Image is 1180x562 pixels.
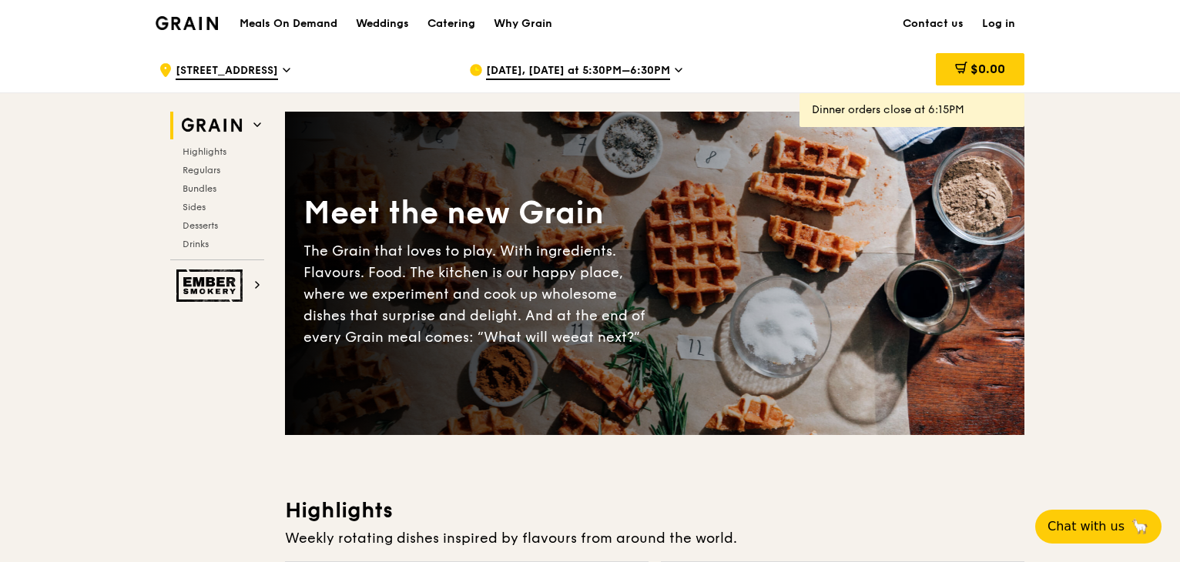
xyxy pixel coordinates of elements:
div: Weekly rotating dishes inspired by flavours from around the world. [285,527,1024,549]
a: Why Grain [484,1,562,47]
span: Drinks [183,239,209,249]
button: Chat with us🦙 [1035,510,1162,544]
img: Grain web logo [176,112,247,139]
span: Regulars [183,165,220,176]
span: Highlights [183,146,226,157]
span: [STREET_ADDRESS] [176,63,278,80]
img: Grain [156,16,218,30]
div: Weddings [356,1,409,47]
span: Bundles [183,183,216,194]
h1: Meals On Demand [240,16,337,32]
span: 🦙 [1131,517,1149,536]
span: [DATE], [DATE] at 5:30PM–6:30PM [486,63,670,80]
a: Log in [973,1,1024,47]
span: Chat with us [1048,517,1125,536]
h3: Highlights [285,497,1024,524]
span: eat next?” [571,329,640,346]
div: Meet the new Grain [303,192,655,234]
img: Ember Smokery web logo [176,269,247,302]
span: $0.00 [970,62,1005,76]
div: Dinner orders close at 6:15PM [812,102,1012,118]
div: Why Grain [494,1,552,47]
a: Catering [418,1,484,47]
a: Weddings [347,1,418,47]
div: The Grain that loves to play. With ingredients. Flavours. Food. The kitchen is our happy place, w... [303,240,655,348]
span: Desserts [183,220,218,231]
a: Contact us [893,1,973,47]
div: Catering [427,1,475,47]
span: Sides [183,202,206,212]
